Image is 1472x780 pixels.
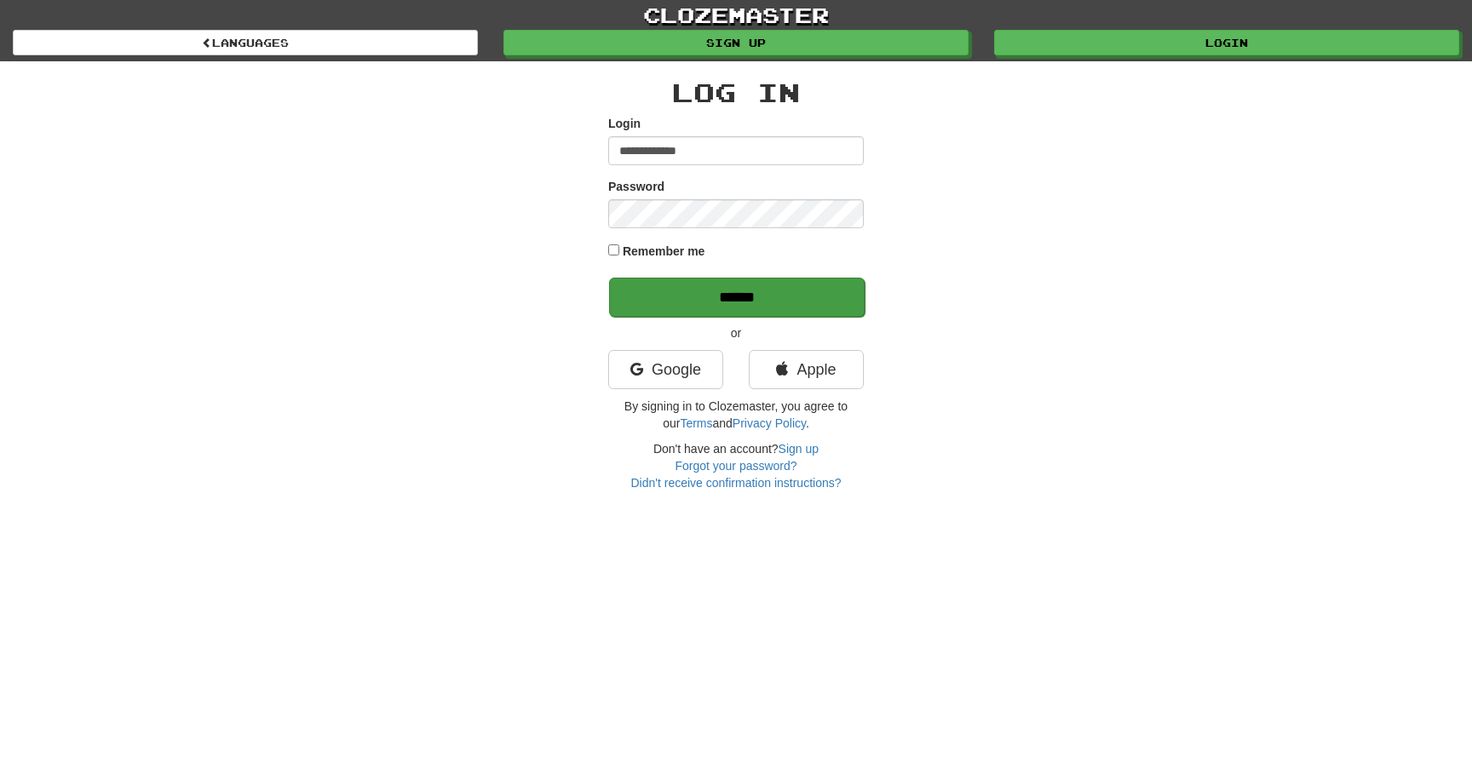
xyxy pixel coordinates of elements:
label: Password [608,178,664,195]
label: Login [608,115,641,132]
a: Apple [749,350,864,389]
a: Sign up [503,30,969,55]
a: Login [994,30,1459,55]
h2: Log In [608,78,864,106]
a: Privacy Policy [733,416,806,430]
a: Terms [680,416,712,430]
a: Sign up [779,442,819,456]
a: Google [608,350,723,389]
p: By signing in to Clozemaster, you agree to our and . [608,398,864,432]
a: Languages [13,30,478,55]
a: Didn't receive confirmation instructions? [630,476,841,490]
a: Forgot your password? [675,459,796,473]
p: or [608,324,864,341]
div: Don't have an account? [608,440,864,491]
label: Remember me [623,243,705,260]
